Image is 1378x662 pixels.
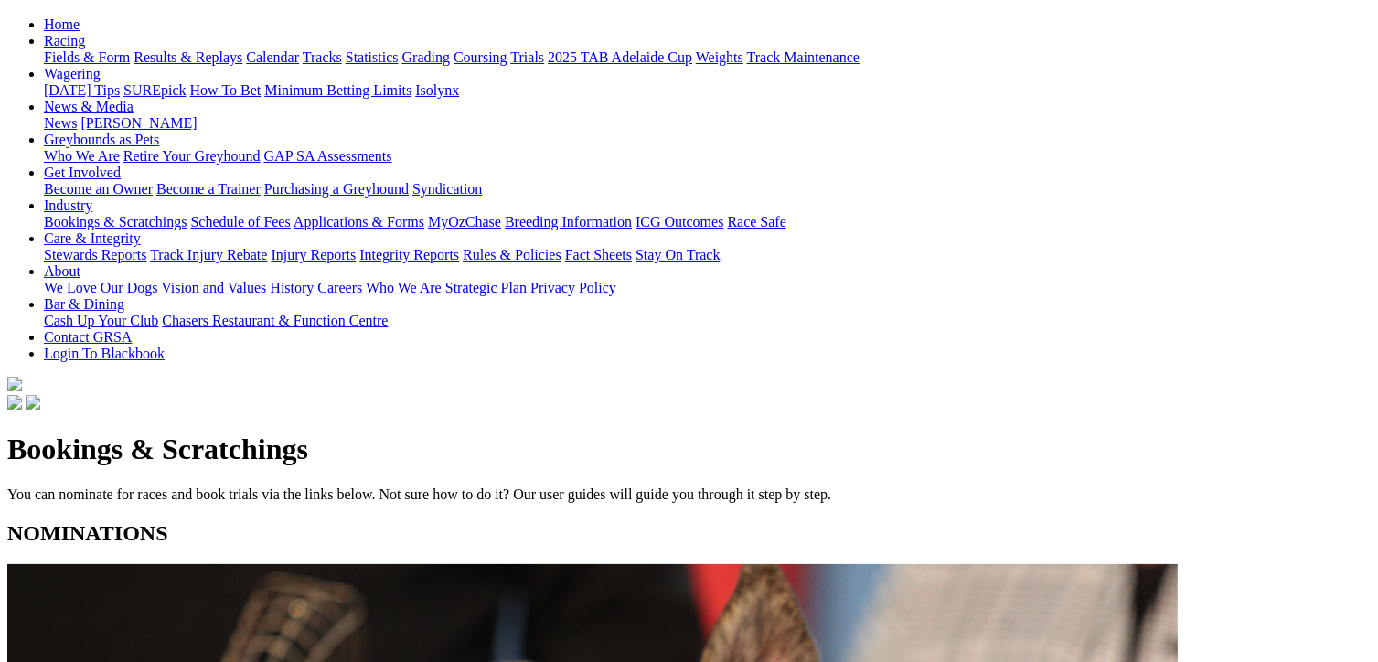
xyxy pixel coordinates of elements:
a: Wagering [44,66,101,81]
a: Tracks [303,49,342,65]
a: MyOzChase [428,214,501,230]
div: Greyhounds as Pets [44,148,1371,165]
a: [PERSON_NAME] [80,115,197,131]
a: Bookings & Scratchings [44,214,187,230]
a: Stay On Track [636,247,720,262]
a: Strategic Plan [445,280,527,295]
a: Become a Trainer [156,181,261,197]
a: Isolynx [415,82,459,98]
a: Get Involved [44,165,121,180]
a: Vision and Values [161,280,266,295]
a: Trials [510,49,544,65]
a: GAP SA Assessments [264,148,392,164]
a: Stewards Reports [44,247,146,262]
div: Get Involved [44,181,1371,198]
a: We Love Our Dogs [44,280,157,295]
a: Schedule of Fees [190,214,290,230]
a: Privacy Policy [530,280,616,295]
a: Rules & Policies [463,247,561,262]
a: Track Injury Rebate [150,247,267,262]
a: Fact Sheets [565,247,632,262]
div: Wagering [44,82,1371,99]
a: Chasers Restaurant & Function Centre [162,313,388,328]
a: SUREpick [123,82,186,98]
div: Industry [44,214,1371,230]
img: twitter.svg [26,395,40,410]
a: 2025 TAB Adelaide Cup [548,49,692,65]
a: Injury Reports [271,247,356,262]
a: Race Safe [727,214,785,230]
a: History [270,280,314,295]
a: Grading [402,49,450,65]
a: Integrity Reports [359,247,459,262]
a: Breeding Information [505,214,632,230]
a: Coursing [454,49,507,65]
a: Applications & Forms [294,214,424,230]
a: Syndication [412,181,482,197]
div: Racing [44,49,1371,66]
a: Login To Blackbook [44,346,165,361]
div: About [44,280,1371,296]
a: Fields & Form [44,49,130,65]
a: Statistics [346,49,399,65]
h2: NOMINATIONS [7,521,1371,546]
a: Who We Are [44,148,120,164]
a: Retire Your Greyhound [123,148,261,164]
a: Purchasing a Greyhound [264,181,409,197]
a: Become an Owner [44,181,153,197]
a: Who We Are [366,280,442,295]
a: Home [44,16,80,32]
a: News & Media [44,99,134,114]
a: News [44,115,77,131]
a: Care & Integrity [44,230,141,246]
a: Industry [44,198,92,213]
a: Cash Up Your Club [44,313,158,328]
a: How To Bet [190,82,262,98]
a: Greyhounds as Pets [44,132,159,147]
img: logo-grsa-white.png [7,377,22,391]
a: Contact GRSA [44,329,132,345]
a: Weights [696,49,743,65]
div: News & Media [44,115,1371,132]
div: Bar & Dining [44,313,1371,329]
a: Calendar [246,49,299,65]
a: [DATE] Tips [44,82,120,98]
p: You can nominate for races and book trials via the links below. Not sure how to do it? Our user g... [7,486,1371,503]
a: Minimum Betting Limits [264,82,411,98]
a: Racing [44,33,85,48]
img: facebook.svg [7,395,22,410]
a: Results & Replays [134,49,242,65]
a: ICG Outcomes [636,214,723,230]
a: Track Maintenance [747,49,860,65]
a: Bar & Dining [44,296,124,312]
div: Care & Integrity [44,247,1371,263]
a: Careers [317,280,362,295]
a: About [44,263,80,279]
h1: Bookings & Scratchings [7,432,1371,466]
